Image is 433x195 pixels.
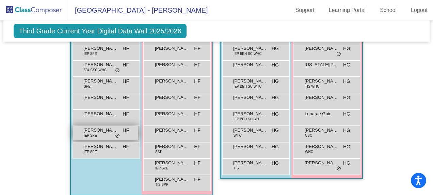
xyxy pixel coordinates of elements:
span: HF [123,61,129,69]
span: HF [194,127,201,134]
a: Learning Portal [323,5,371,16]
span: [PERSON_NAME] [233,78,267,85]
span: [PERSON_NAME] [155,176,189,183]
span: [PERSON_NAME] [PERSON_NAME] [83,61,117,68]
span: [PERSON_NAME] [155,143,189,150]
span: HG [343,160,350,167]
span: [PERSON_NAME] [305,143,339,150]
span: TIS BPP [155,182,168,187]
span: WHC [305,149,313,154]
span: HF [194,94,201,101]
span: HF [194,45,201,52]
span: HG [343,143,350,150]
span: IEP BEH SC WHC [234,84,262,89]
span: [PERSON_NAME] [PERSON_NAME] [305,127,339,134]
span: [GEOGRAPHIC_DATA] - [PERSON_NAME] [68,5,208,16]
span: [PERSON_NAME] [155,127,189,134]
span: do_not_disturb_alt [115,133,120,139]
span: SPE [84,84,91,89]
span: [PERSON_NAME] [155,110,189,117]
span: HG [343,94,350,101]
span: HF [194,110,201,118]
span: HG [343,127,350,134]
span: SAT [155,149,162,154]
span: HF [123,78,129,85]
span: [PERSON_NAME] [233,127,267,134]
span: [PERSON_NAME] [305,94,339,101]
span: HF [194,61,201,69]
span: [PERSON_NAME] [155,94,189,101]
span: IEP SPE [155,166,169,171]
span: HG [272,94,279,101]
span: [PERSON_NAME] [233,94,267,101]
span: HF [123,127,129,134]
span: CSC [305,133,312,138]
span: [PERSON_NAME] [155,45,189,52]
span: IEP SPE [84,51,97,56]
span: [PERSON_NAME] [305,160,339,166]
span: [PERSON_NAME] [233,45,267,52]
span: TIS [234,166,239,171]
a: Support [290,5,320,16]
span: HF [123,45,129,52]
span: [PERSON_NAME] [233,160,267,166]
span: [PERSON_NAME] [155,160,189,166]
span: HG [272,78,279,85]
span: [PERSON_NAME] [83,143,117,150]
span: do_not_disturb_alt [336,166,341,171]
span: HG [272,143,279,150]
span: [PERSON_NAME] [155,61,189,68]
span: [PERSON_NAME] [233,143,267,150]
span: [PERSON_NAME] [155,78,189,85]
span: [PERSON_NAME] [83,45,117,52]
span: [US_STATE][PERSON_NAME] [305,61,339,68]
span: do_not_disturb_alt [336,51,341,57]
span: HF [194,143,201,150]
span: HF [194,160,201,167]
span: [PERSON_NAME] [305,78,339,85]
span: 504 CSC WHC [84,67,107,73]
span: HF [123,143,129,150]
span: HF [123,94,129,101]
span: IEP SPE [84,133,97,138]
span: HF [194,78,201,85]
span: HG [272,160,279,167]
span: [PERSON_NAME] [83,78,117,85]
span: [PERSON_NAME] [305,45,339,52]
span: Lunarae Guio [305,110,339,117]
span: HG [343,78,350,85]
span: [PERSON_NAME] [233,110,267,117]
span: [PERSON_NAME] [83,94,117,101]
a: School [374,5,402,16]
span: HG [272,45,279,52]
span: WHC [234,133,242,138]
span: HG [272,110,279,118]
span: HG [343,45,350,52]
span: HF [123,110,129,118]
span: Third Grade Current Year Digital Data Wall 2025/2026 [14,24,186,38]
span: IEP BEH SC BPP [234,117,260,122]
span: HG [272,127,279,134]
span: HF [194,176,201,183]
span: HG [343,61,350,69]
span: [PERSON_NAME] [83,127,117,134]
span: TIS WHC [305,84,319,89]
span: do_not_disturb_alt [115,68,120,73]
span: IEP SPE [84,149,97,154]
span: IEP BEH SC WHC [234,51,262,56]
a: Logout [405,5,433,16]
span: HG [272,61,279,69]
span: [PERSON_NAME] [83,110,117,117]
span: [PERSON_NAME] [233,61,267,68]
span: HG [343,110,350,118]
